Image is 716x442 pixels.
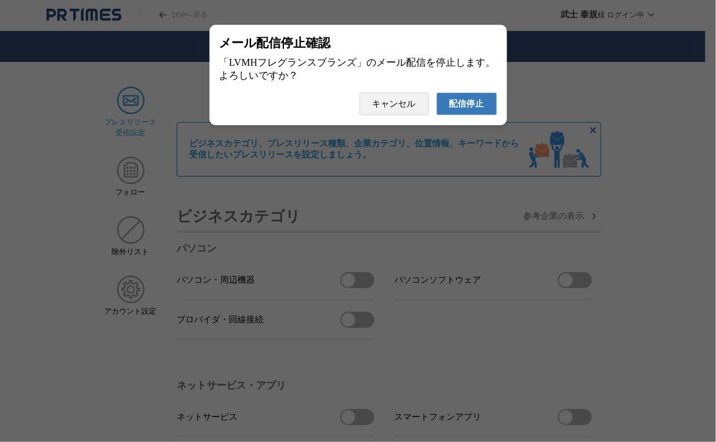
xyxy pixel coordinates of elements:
button: キャンセル [360,92,429,115]
div: 「LVMHフレグランスブランズ」のメール配信を停止します。よろしいですか？ [219,56,497,82]
button: 配信停止 [436,92,497,115]
span: メール配信停止確認 [219,35,331,51]
span: 配信停止 [449,99,484,110]
span: キャンセル [373,99,416,110]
